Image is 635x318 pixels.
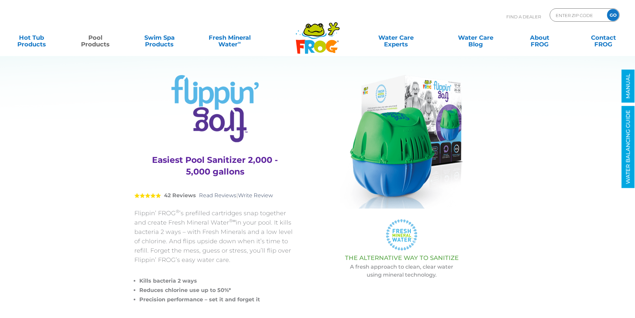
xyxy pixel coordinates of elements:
sup: ®∞ [229,218,236,223]
a: Water CareBlog [451,31,500,44]
a: Write Review [238,192,273,199]
p: A fresh approach to clean, clear water using mineral technology. [313,263,491,279]
li: Precision performance – set it and forget it [139,295,296,304]
a: Hot TubProducts [7,31,56,44]
p: Flippin’ FROG ’s prefilled cartridges snap together and create Fresh Mineral Water in your pool. ... [134,209,296,265]
a: PoolProducts [71,31,120,44]
strong: 42 Reviews [164,192,196,199]
img: Frog Products Logo [292,13,343,54]
li: Reduces chlorine use up to 50%* [139,286,296,295]
img: Product Logo [171,75,259,142]
h3: THE ALTERNATIVE WAY TO SANITIZE [313,255,491,261]
a: MANUAL [622,70,635,103]
input: GO [607,9,619,21]
img: Product Flippin Frog [340,75,463,209]
h3: Easiest Pool Sanitizer 2,000 - 5,000 gallons [143,154,288,178]
a: Fresh MineralWater∞ [198,31,261,44]
a: Read Reviews [199,192,236,199]
li: Kills bacteria 2 ways [139,276,296,286]
sup: ∞ [238,40,241,45]
a: AboutFROG [515,31,564,44]
sup: ® [176,209,179,214]
a: Swim SpaProducts [135,31,184,44]
span: 5 [134,193,161,198]
a: Water CareExperts [356,31,436,44]
a: WATER BALANCING GUIDE [622,106,635,188]
a: ContactFROG [579,31,628,44]
p: Find A Dealer [506,8,541,25]
div: | [134,183,296,209]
